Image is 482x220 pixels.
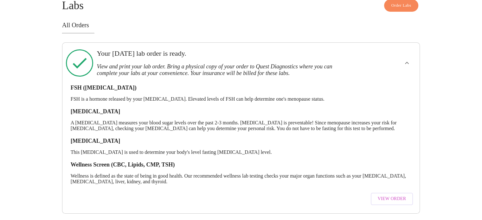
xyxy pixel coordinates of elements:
[71,96,412,102] p: FSH is a hormone released by your [MEDICAL_DATA]. Elevated levels of FSH can help determine one's...
[369,190,415,208] a: View Order
[97,63,351,77] h3: View and print your lab order. Bring a physical copy of your order to Quest Diagnostics where you...
[371,193,413,205] button: View Order
[71,120,412,131] p: A [MEDICAL_DATA] measures your blood sugar levels over the past 2-3 months. [MEDICAL_DATA] is pre...
[71,108,412,115] h3: [MEDICAL_DATA]
[71,138,412,144] h3: [MEDICAL_DATA]
[62,22,420,29] h3: All Orders
[71,149,412,155] p: This [MEDICAL_DATA] is used to determine your body's level fasting [MEDICAL_DATA] level.
[71,173,412,185] p: Wellness is defined as the state of being in good health. Our recommended wellness lab testing ch...
[378,195,406,203] span: View Order
[97,49,351,58] h3: Your [DATE] lab order is ready.
[391,2,411,9] span: Order Labs
[71,85,412,91] h3: FSH ([MEDICAL_DATA])
[399,55,415,71] button: show more
[71,161,412,168] h3: Wellness Screen (CBC, Lipids, CMP, TSH)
